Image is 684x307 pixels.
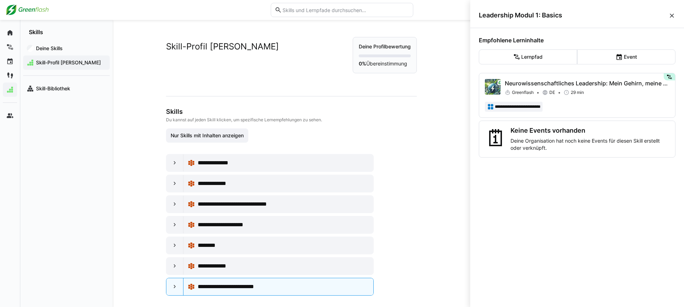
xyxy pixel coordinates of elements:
span: Greenflash [512,90,534,95]
span: Nur Skills mit Inhalten anzeigen [170,132,245,139]
h2: Skill-Profil [PERSON_NAME] [166,41,279,52]
h3: Keine Events vorhanden [511,127,669,134]
span: Leadership Modul 1: Basics [479,11,668,19]
p: Deine Profilbewertung [359,43,411,50]
h3: Skills [166,108,415,116]
p: Übereinstimmung [359,60,411,67]
p: Du kannst auf jeden Skill klicken, um spezifische Lernempfehlungen zu sehen. [166,117,415,123]
button: Nur Skills mit Inhalten anzeigen [166,128,248,143]
eds-button-option: Lernpfad [479,49,577,64]
eds-button-option: Event [577,49,675,64]
span: Skill-Profil [PERSON_NAME] [35,59,106,66]
div: 🗓 [485,127,508,152]
p: Deine Organisation hat noch keine Events für diesen Skill erstellt oder verknüpft. [511,137,669,152]
span: DE [549,90,555,95]
input: Skills und Lernpfade durchsuchen… [282,7,409,13]
strong: 0% [359,60,366,67]
p: Neurowissenschaftliches Leadership: Mein Gehirn, meine Steuerung [505,79,669,88]
h4: Empfohlene Lerninhalte [479,37,675,44]
img: Neurowissenschaftliches Leadership: Mein Gehirn, meine Steuerung [485,79,501,95]
span: 29 min [571,90,584,95]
